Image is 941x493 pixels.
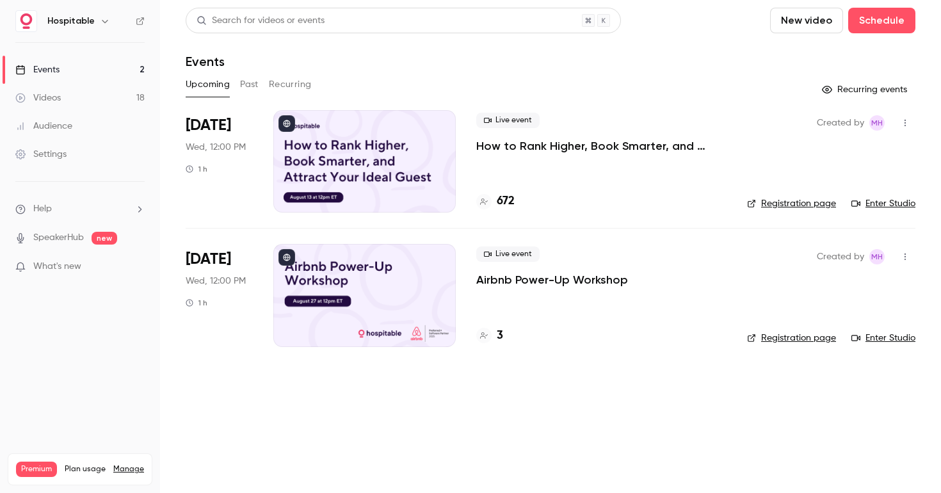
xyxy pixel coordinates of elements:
a: 672 [476,193,515,210]
div: 1 h [186,298,207,308]
a: Airbnb Power-Up Workshop [476,272,628,287]
span: MH [871,115,883,131]
div: Settings [15,148,67,161]
a: How to Rank Higher, Book Smarter, and Attract Your Ideal Guest [476,138,727,154]
div: Audience [15,120,72,133]
span: Help [33,202,52,216]
a: Registration page [747,332,836,344]
button: Upcoming [186,74,230,95]
button: Recurring [269,74,312,95]
button: Recurring events [816,79,915,100]
div: Events [15,63,60,76]
div: Videos [15,92,61,104]
span: Miles Hobson [869,249,885,264]
span: Created by [817,249,864,264]
img: Hospitable [16,11,36,31]
span: Wed, 12:00 PM [186,141,246,154]
span: [DATE] [186,115,231,136]
span: Wed, 12:00 PM [186,275,246,287]
span: new [92,232,117,245]
h4: 3 [497,327,503,344]
span: [DATE] [186,249,231,270]
span: MH [871,249,883,264]
span: Plan usage [65,464,106,474]
span: Premium [16,462,57,477]
div: 1 h [186,164,207,174]
li: help-dropdown-opener [15,202,145,216]
h6: Hospitable [47,15,95,28]
button: Past [240,74,259,95]
span: Live event [476,113,540,128]
div: Search for videos or events [197,14,325,28]
h4: 672 [497,193,515,210]
button: Schedule [848,8,915,33]
a: Registration page [747,197,836,210]
span: Miles Hobson [869,115,885,131]
a: 3 [476,327,503,344]
a: Manage [113,464,144,474]
span: Live event [476,247,540,262]
span: Created by [817,115,864,131]
span: What's new [33,260,81,273]
h1: Events [186,54,225,69]
div: Aug 13 Wed, 12:00 PM (America/Toronto) [186,110,253,213]
button: New video [770,8,843,33]
a: Enter Studio [851,197,915,210]
a: Enter Studio [851,332,915,344]
div: Aug 27 Wed, 12:00 PM (America/Toronto) [186,244,253,346]
a: SpeakerHub [33,231,84,245]
iframe: Noticeable Trigger [129,261,145,273]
